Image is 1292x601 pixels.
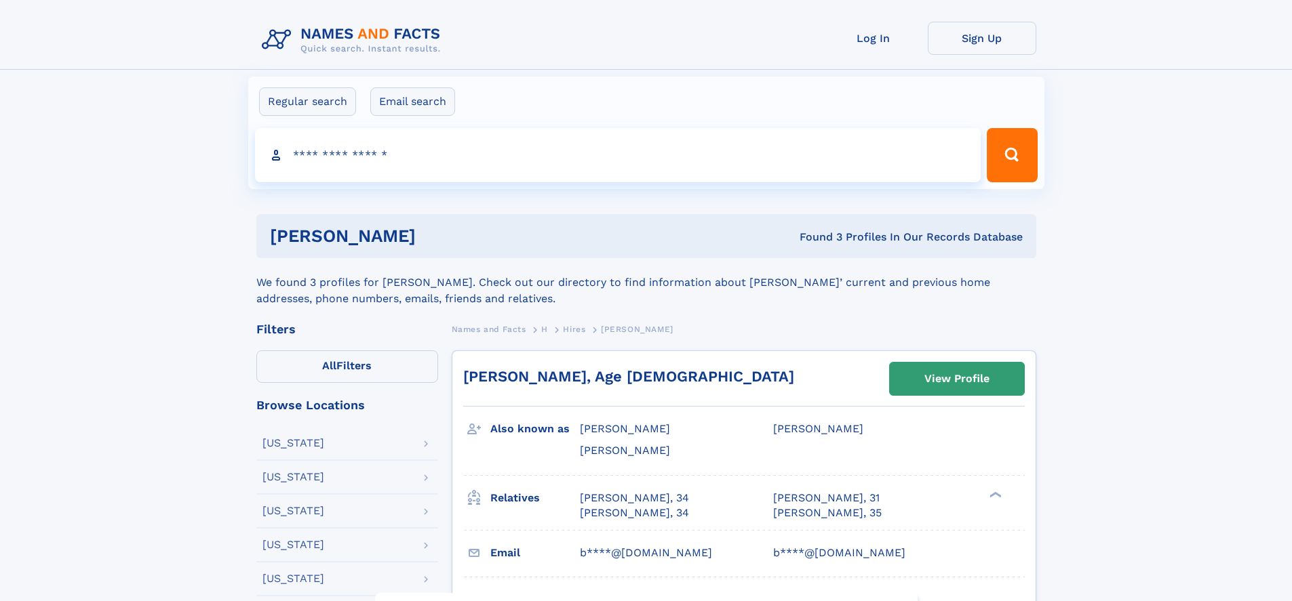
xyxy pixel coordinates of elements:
[262,438,324,449] div: [US_STATE]
[262,505,324,516] div: [US_STATE]
[322,359,336,372] span: All
[490,541,580,564] h3: Email
[563,320,585,337] a: Hires
[580,505,689,520] a: [PERSON_NAME], 34
[986,490,1002,499] div: ❯
[256,258,1036,307] div: We found 3 profiles for [PERSON_NAME]. Check out our directory to find information about [PERSON_...
[924,363,990,394] div: View Profile
[256,350,438,383] label: Filters
[259,87,356,116] label: Regular search
[256,323,438,335] div: Filters
[490,486,580,510] h3: Relatives
[890,362,1024,395] a: View Profile
[541,320,548,337] a: H
[580,444,670,457] span: [PERSON_NAME]
[773,491,880,505] a: [PERSON_NAME], 31
[563,325,585,334] span: Hires
[262,573,324,584] div: [US_STATE]
[452,320,526,337] a: Names and Facts
[256,22,452,58] img: Logo Names and Facts
[773,422,863,435] span: [PERSON_NAME]
[270,228,608,245] h1: [PERSON_NAME]
[773,505,882,520] a: [PERSON_NAME], 35
[256,399,438,411] div: Browse Locations
[987,128,1037,182] button: Search Button
[608,230,1023,245] div: Found 3 Profiles In Our Records Database
[580,491,689,505] a: [PERSON_NAME], 34
[541,325,548,334] span: H
[262,539,324,550] div: [US_STATE]
[262,472,324,482] div: [US_STATE]
[370,87,455,116] label: Email search
[819,22,928,55] a: Log In
[580,422,670,435] span: [PERSON_NAME]
[928,22,1036,55] a: Sign Up
[490,417,580,440] h3: Also known as
[255,128,981,182] input: search input
[463,368,794,385] a: [PERSON_NAME], Age [DEMOGRAPHIC_DATA]
[601,325,673,334] span: [PERSON_NAME]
